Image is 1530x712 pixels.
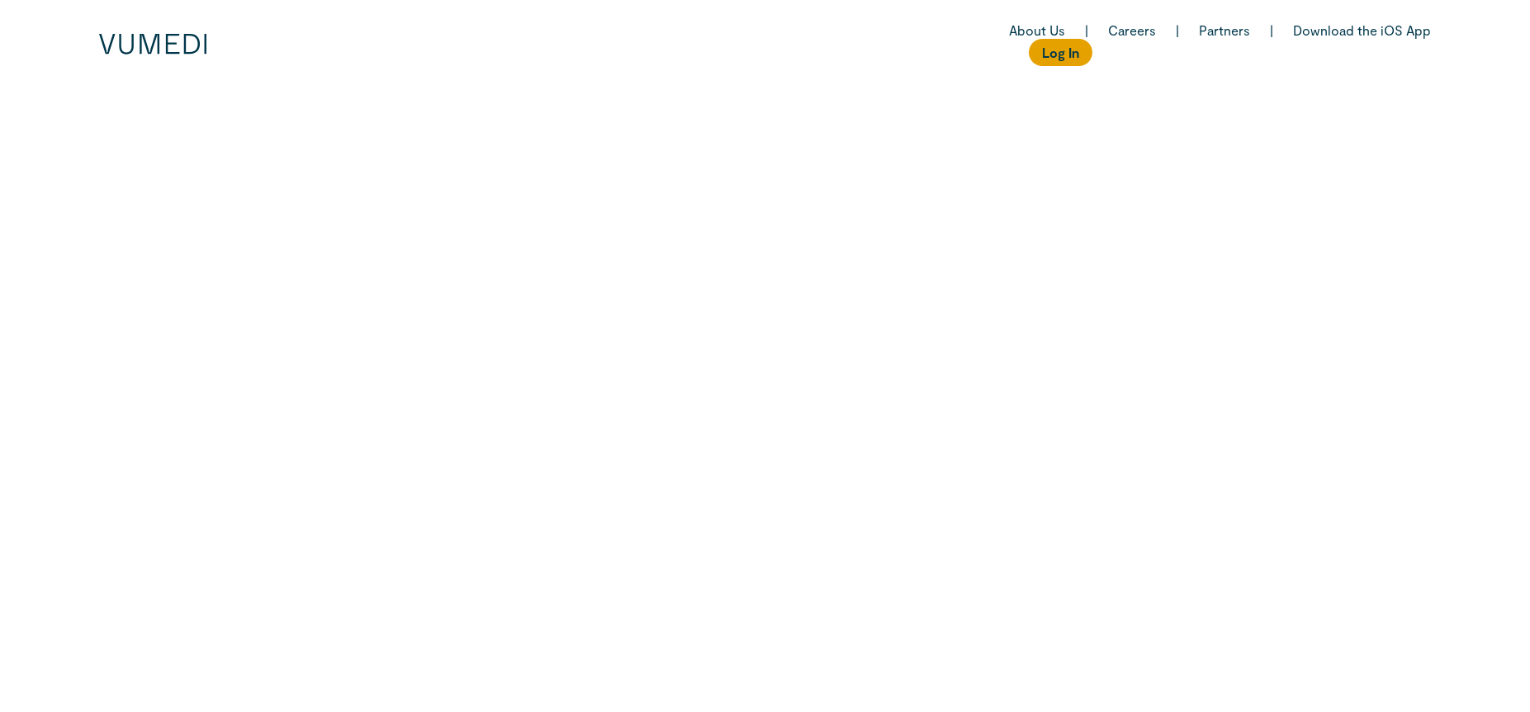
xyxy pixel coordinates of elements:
[1085,21,1088,39] span: |
[1108,21,1156,39] a: Careers
[1270,21,1273,39] span: |
[1199,21,1250,39] a: Partners
[1293,21,1431,39] a: Download the iOS App
[1029,39,1092,66] a: Log In
[1176,21,1179,39] span: |
[1009,21,1065,39] a: About Us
